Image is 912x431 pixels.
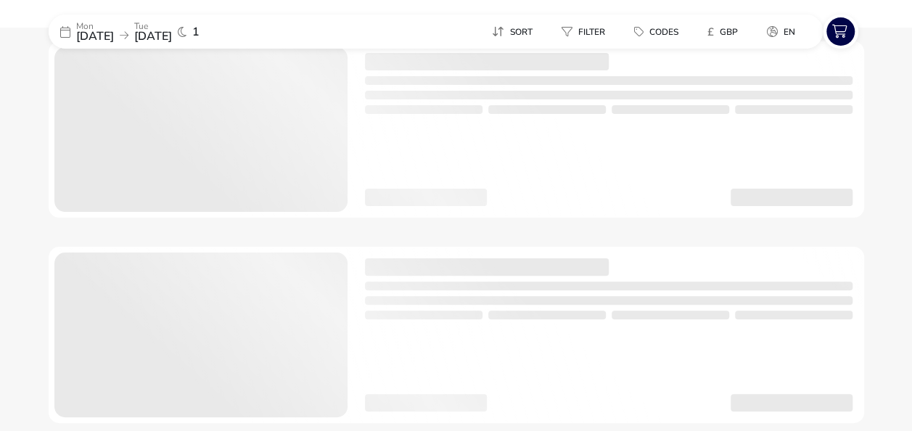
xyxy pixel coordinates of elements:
span: Filter [578,26,605,38]
span: Sort [510,26,533,38]
button: Sort [480,21,544,42]
p: Tue [134,22,172,30]
naf-pibe-menu-bar-item: Sort [480,21,550,42]
button: en [755,21,807,42]
button: £GBP [696,21,749,42]
p: Mon [76,22,114,30]
i: £ [707,25,714,39]
naf-pibe-menu-bar-item: £GBP [696,21,755,42]
span: GBP [720,26,738,38]
button: Codes [623,21,690,42]
span: Codes [649,26,678,38]
naf-pibe-menu-bar-item: Codes [623,21,696,42]
div: Mon[DATE]Tue[DATE]1 [49,15,266,49]
span: [DATE] [134,28,172,44]
span: en [784,26,795,38]
span: 1 [192,26,200,38]
naf-pibe-menu-bar-item: Filter [550,21,623,42]
button: Filter [550,21,617,42]
naf-pibe-menu-bar-item: en [755,21,813,42]
span: [DATE] [76,28,114,44]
